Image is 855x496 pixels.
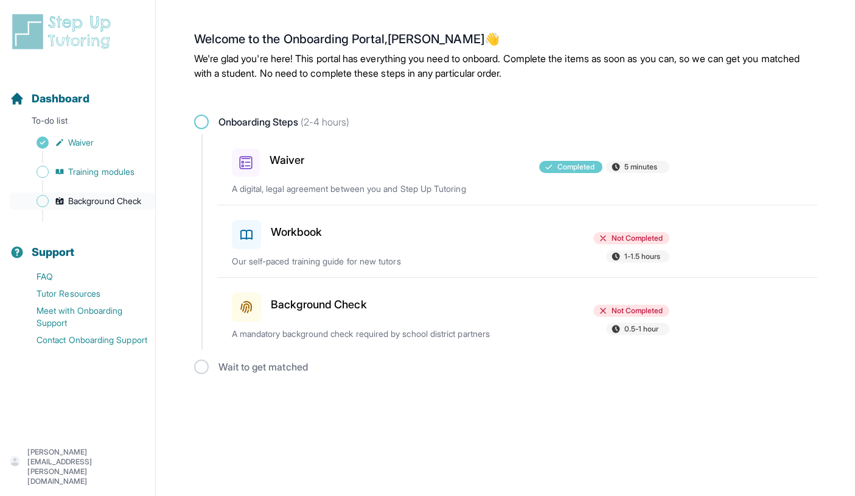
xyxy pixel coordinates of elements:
[271,224,323,241] h3: Workbook
[232,328,517,340] p: A mandatory background check required by school district partners
[10,302,155,331] a: Meet with Onboarding Support
[68,195,141,207] span: Background Check
[194,51,817,80] p: We're glad you're here! This portal has everything you need to onboard. Complete the items as soo...
[10,12,118,51] img: logo
[232,183,517,195] p: A digital, legal agreement between you and Step Up Tutoring
[10,193,155,210] a: Background Check
[270,152,304,169] h3: Waiver
[624,162,658,172] span: 5 minutes
[624,252,661,261] span: 1-1.5 hours
[271,296,367,313] h3: Background Check
[218,115,350,129] span: Onboarding Steps
[10,268,155,285] a: FAQ
[68,136,94,149] span: Waiver
[557,162,595,172] span: Completed
[10,447,145,486] button: [PERSON_NAME][EMAIL_ADDRESS][PERSON_NAME][DOMAIN_NAME]
[217,278,817,350] a: Background CheckNot Completed0.5-1 hourA mandatory background check required by school district p...
[10,163,155,180] a: Training modules
[5,71,150,112] button: Dashboard
[27,447,145,486] p: [PERSON_NAME][EMAIL_ADDRESS][PERSON_NAME][DOMAIN_NAME]
[68,166,134,178] span: Training modules
[298,116,350,128] span: (2-4 hours)
[32,90,89,107] span: Dashboard
[612,306,663,316] span: Not Completed
[32,244,75,261] span: Support
[10,331,155,349] a: Contact Onboarding Support
[10,90,89,107] a: Dashboard
[194,32,817,51] h2: Welcome to the Onboarding Portal, [PERSON_NAME] 👋
[232,255,517,267] p: Our self-paced training guide for new tutors
[10,285,155,302] a: Tutor Resources
[5,224,150,266] button: Support
[10,134,155,151] a: Waiver
[624,324,659,334] span: 0.5-1 hour
[612,233,663,243] span: Not Completed
[5,115,150,132] p: To-do list
[217,205,817,277] a: WorkbookNot Completed1-1.5 hoursOur self-paced training guide for new tutors
[217,134,817,205] a: WaiverCompleted5 minutesA digital, legal agreement between you and Step Up Tutoring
